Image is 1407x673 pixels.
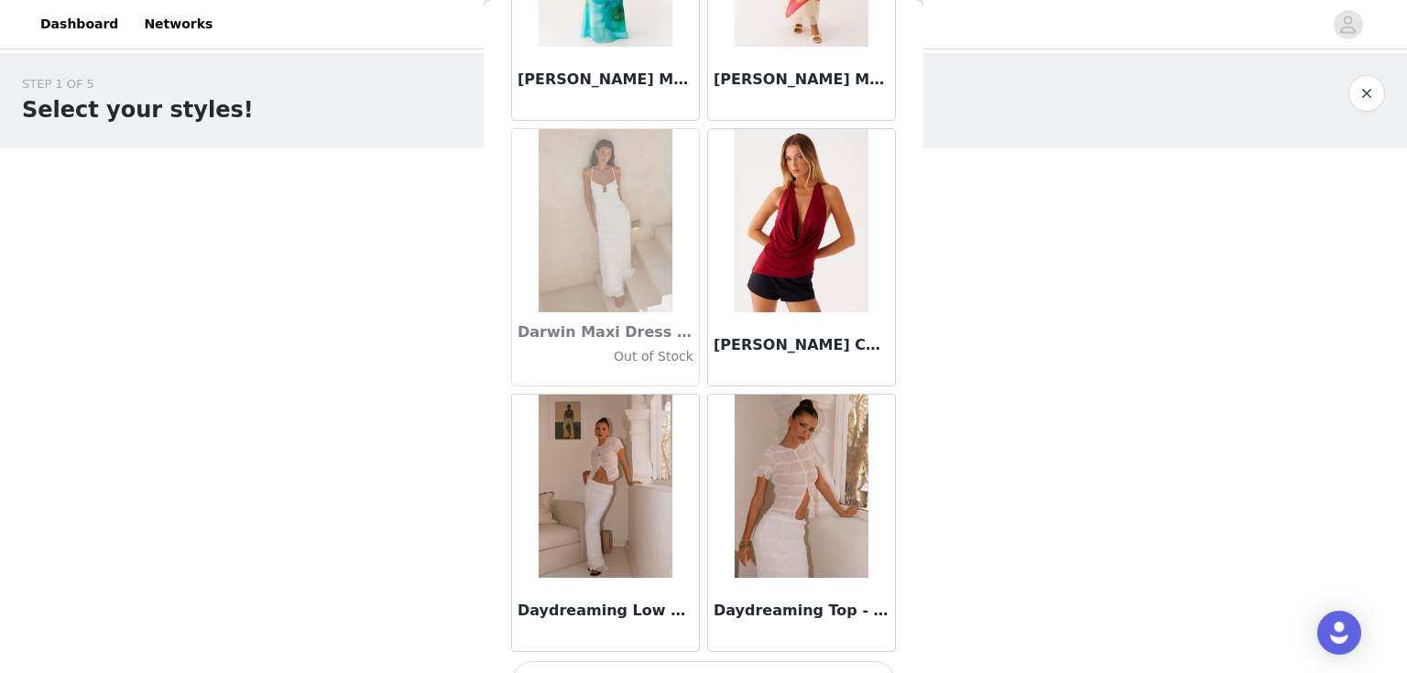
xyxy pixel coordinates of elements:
h3: [PERSON_NAME] Maxi Dress - Yellow Floral [714,69,889,91]
img: Daydreaming Top - White [735,395,867,578]
div: STEP 1 OF 5 [22,75,254,93]
h3: [PERSON_NAME] Cowl Top - Red [714,334,889,356]
img: Daydreaming Low Rise Maxi Skirt - White [539,395,671,578]
div: avatar [1339,10,1357,39]
h3: [PERSON_NAME] Maxi Dress - Turquoise Floral [518,69,693,91]
h1: Select your styles! [22,93,254,126]
img: Dasha Cowl Top - Red [735,129,867,312]
a: Networks [133,4,224,45]
a: Dashboard [29,4,129,45]
h3: Daydreaming Low Rise Maxi Skirt - White [518,600,693,622]
img: Darwin Maxi Dress - White [539,129,671,312]
h3: Darwin Maxi Dress - White [518,321,693,343]
h3: Daydreaming Top - White [714,600,889,622]
h4: Out of Stock [518,347,693,366]
div: Open Intercom Messenger [1317,611,1361,655]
